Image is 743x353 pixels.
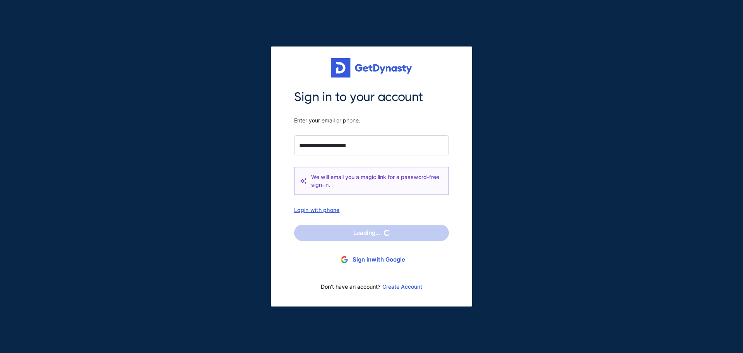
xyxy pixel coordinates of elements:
[311,173,443,189] span: We will email you a magic link for a password-free sign-in.
[294,89,449,105] span: Sign in to your account
[294,253,449,267] button: Sign inwith Google
[331,58,412,77] img: Get started for free with Dynasty Trust Company
[294,117,449,124] span: Enter your email or phone.
[294,207,449,213] div: Login with phone
[294,279,449,295] div: Don’t have an account?
[382,284,422,290] a: Create Account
